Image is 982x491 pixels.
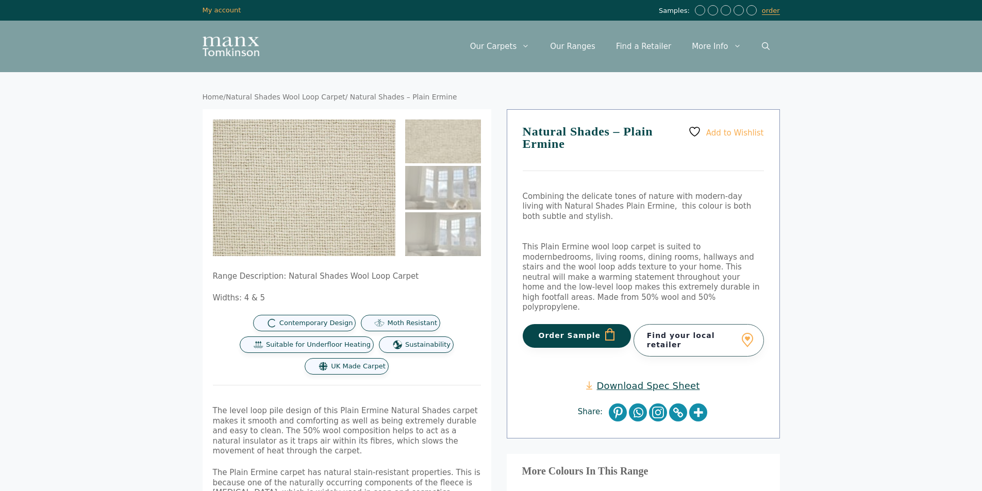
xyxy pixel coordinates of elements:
[226,93,345,101] a: Natural Shades Wool Loop Carpet
[523,125,764,171] h1: Natural Shades – Plain Ermine
[213,406,478,455] span: The level loop pile design of this Plain Ermine Natural Shades carpet makes it smooth and comfort...
[405,166,481,210] img: Natural Shades - Plain Ermine - Image 2
[203,93,224,101] a: Home
[522,469,764,473] h3: More Colours In This Range
[460,31,540,62] a: Our Carpets
[203,93,780,102] nav: Breadcrumb
[213,120,395,257] img: Plain soft cream
[689,403,707,421] a: More
[669,403,687,421] a: Copy Link
[762,7,780,15] a: order
[405,120,481,163] img: Plain soft cream
[681,31,751,62] a: More Info
[609,403,627,421] a: Pinterest
[634,324,764,356] a: Find your local retailer
[540,31,606,62] a: Our Ranges
[213,293,481,303] p: Widths: 4 & 5
[523,252,760,312] span: bedrooms, living rooms, dining rooms, hallways and stairs and the wool loop adds texture to your ...
[279,319,353,328] span: Contemporary Design
[405,212,481,256] img: Natural Shades - Plain Ermine - Image 3
[203,6,241,14] a: My account
[606,31,681,62] a: Find a Retailer
[523,192,752,221] span: Combining the delicate tones of nature with modern-day living with Natural Shades Plain Ermine, t...
[688,125,763,138] a: Add to Wishlist
[659,7,692,15] span: Samples:
[213,272,481,282] p: Range Description: Natural Shades Wool Loop Carpet
[523,242,701,262] span: This Plain Ermine wool loop carpet is suited to modern
[460,31,780,62] nav: Primary
[649,403,667,421] a: Instagram
[331,362,385,371] span: UK Made Carpet
[203,37,259,56] img: Manx Tomkinson
[706,128,764,137] span: Add to Wishlist
[266,341,371,349] span: Suitable for Underfloor Heating
[586,380,700,392] a: Download Spec Sheet
[578,407,608,417] span: Share:
[752,31,780,62] a: Open Search Bar
[405,341,451,349] span: Sustainability
[387,319,437,328] span: Moth Resistant
[629,403,647,421] a: Whatsapp
[523,324,631,348] button: Order Sample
